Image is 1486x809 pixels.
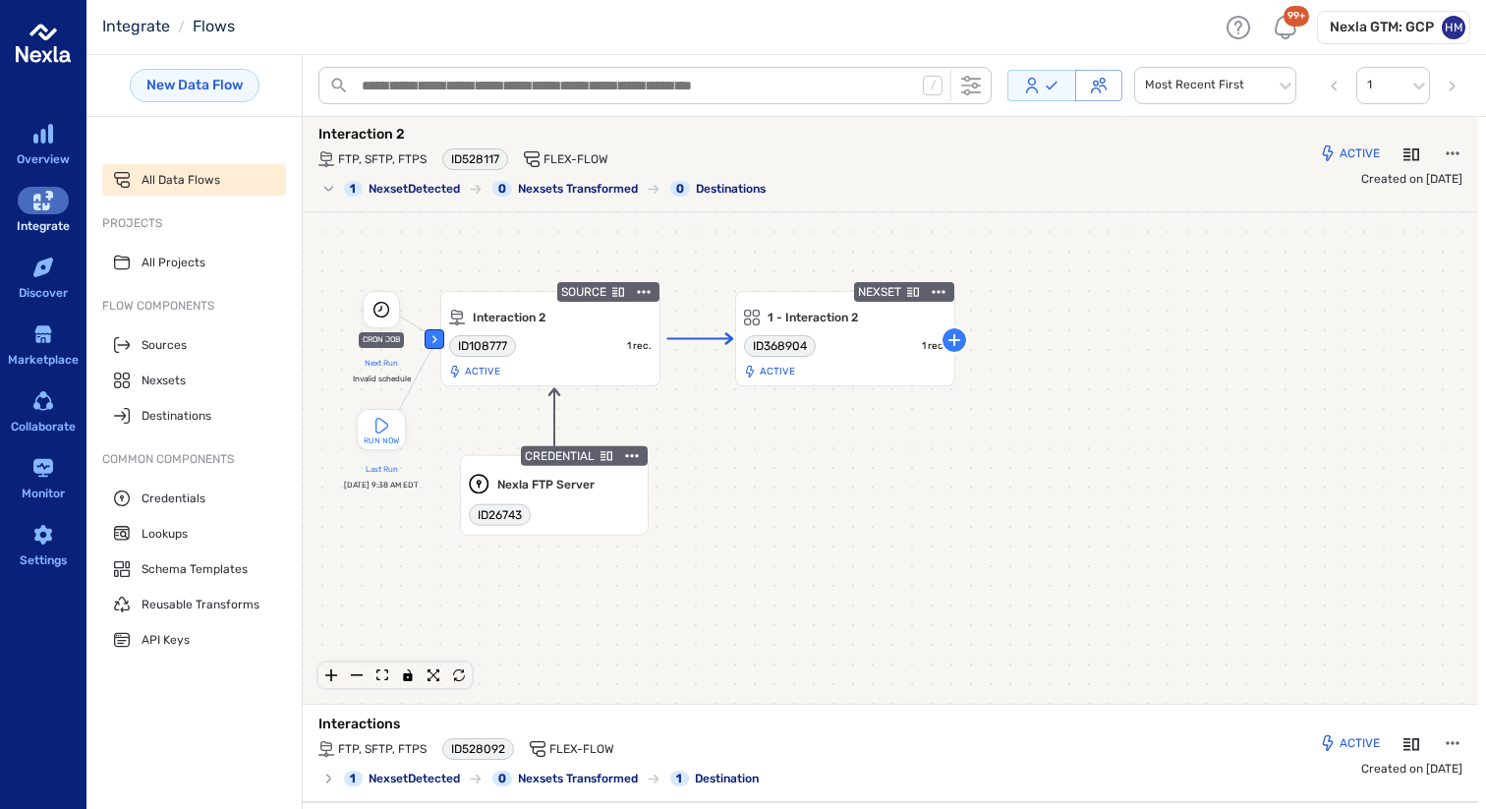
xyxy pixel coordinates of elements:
[12,519,75,574] a: Settings
[102,624,286,656] a: API Keys
[449,335,516,357] div: chip-with-copy
[561,286,606,298] span: SOURCE
[1270,12,1301,43] div: Notifications
[610,284,626,300] button: Details
[318,151,334,167] img: FTP, SFTP, FTPS
[1284,6,1309,28] div: 99+
[102,298,286,314] span: Flow Components
[473,311,652,324] h6: Interaction 2
[525,450,595,462] span: CREDENTIAL
[17,149,70,170] div: Overview
[1340,737,1380,749] p: Active
[142,561,248,577] span: Schema Templates
[142,526,188,542] span: Lookups
[1223,12,1254,43] div: Help
[431,324,437,353] div: ‹
[142,172,220,188] span: All Data Flows
[318,67,1122,104] div: search-bar-container
[353,356,411,372] div: Next Run
[1007,70,1076,101] button: Owned by me
[344,663,370,688] button: zoom out
[1075,70,1122,101] button: Accessible to me
[12,452,75,507] a: Monitor
[369,771,460,786] span: Nexset Detected
[1361,761,1462,777] span: Created on [DATE]
[1403,145,1419,161] button: Details
[442,738,514,760] div: chip-with-copy
[451,152,499,166] span: ID 528117
[627,340,652,352] p: Data processed: 1 record
[768,311,946,324] h6: 1 - Interaction 2
[193,17,235,35] a: Flows
[478,508,522,522] span: ID 26743
[19,283,68,304] div: Discover
[12,252,75,307] a: Discover
[364,433,399,449] span: RUN NOW
[338,741,427,757] span: FTP, SFTP, FTPS
[670,771,689,786] div: 1
[12,318,75,374] a: Marketplace
[322,291,660,394] div: Hide nodesCRON JOBNext RunInvalid scheduleRUN NOWLast Run[DATE] 9:38 AM EDTSOURCEDetailsmenu-acti...
[905,284,921,300] button: Details
[318,663,344,688] button: zoom in
[696,181,766,197] span: Destinations
[492,771,512,786] div: 0
[1361,171,1462,187] span: Created on [DATE]
[20,550,67,571] div: Settings
[923,76,943,95] div: /
[353,372,411,387] div: Invalid schedule
[318,741,334,757] img: FTP, SFTP, FTPS
[735,291,955,386] div: NEXSETDetails1 - Interaction 2Collapsible Group Item #1chip-with-copyData processed: 1 recordActive
[497,477,640,491] h6: Nexla FTP Server
[1330,18,1434,37] h6: Nexla GTM: GCP
[17,216,70,237] div: Integrate
[102,15,235,39] nav: breadcrumb
[142,632,190,648] span: API Keys
[1340,147,1380,159] p: Active
[142,491,205,506] span: Credentials
[760,366,795,377] p: Active
[102,164,286,196] a: All Data Flows
[8,350,79,371] div: Marketplace
[344,478,419,493] div: [DATE] 9:38 AM EDT
[492,181,512,197] div: 0
[395,663,421,688] button: toggle interactivity
[465,366,500,377] p: Active
[599,448,614,464] button: Details
[11,417,76,437] div: Collaborate
[753,339,807,353] span: ID 368904
[442,148,508,170] div: chip-with-copy
[344,462,419,478] div: Last Run
[425,329,444,349] div: Hide nodes
[130,69,259,102] a: New Data Flow
[102,589,286,620] a: Reusable Transforms
[102,483,286,514] a: Credentials
[22,484,65,504] div: Monitor
[102,518,286,549] a: Lookups
[744,335,816,357] div: chip-with-copy
[1403,736,1419,752] svg: Details
[102,553,286,585] a: Schema Templates
[670,181,690,197] div: 0
[102,365,286,396] a: Nexsets
[469,504,531,526] div: chip-with-copy
[370,663,395,688] button: fit view
[344,181,363,197] div: 1
[102,17,170,35] a: Integrate
[142,373,186,388] span: Nexsets
[1403,146,1419,162] svg: Details
[460,455,649,536] div: CREDENTIALDetailsNexla FTP ServerCollapsible Group Item #1chip-with-copy
[543,151,608,167] span: Flex-Flow
[142,597,259,612] span: Reusable Transforms
[317,662,473,689] div: React Flow controls
[695,771,759,786] span: Destination
[1403,735,1419,751] button: Details
[549,741,614,757] span: Flex-Flow
[178,16,185,39] li: /
[12,185,75,240] a: Integrate
[421,663,446,688] button: Expand Flow
[518,771,638,786] span: Nexsets Transformed
[922,340,946,352] p: Data processed: 1 record
[12,385,75,440] a: Collaborate
[142,408,211,424] span: Destinations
